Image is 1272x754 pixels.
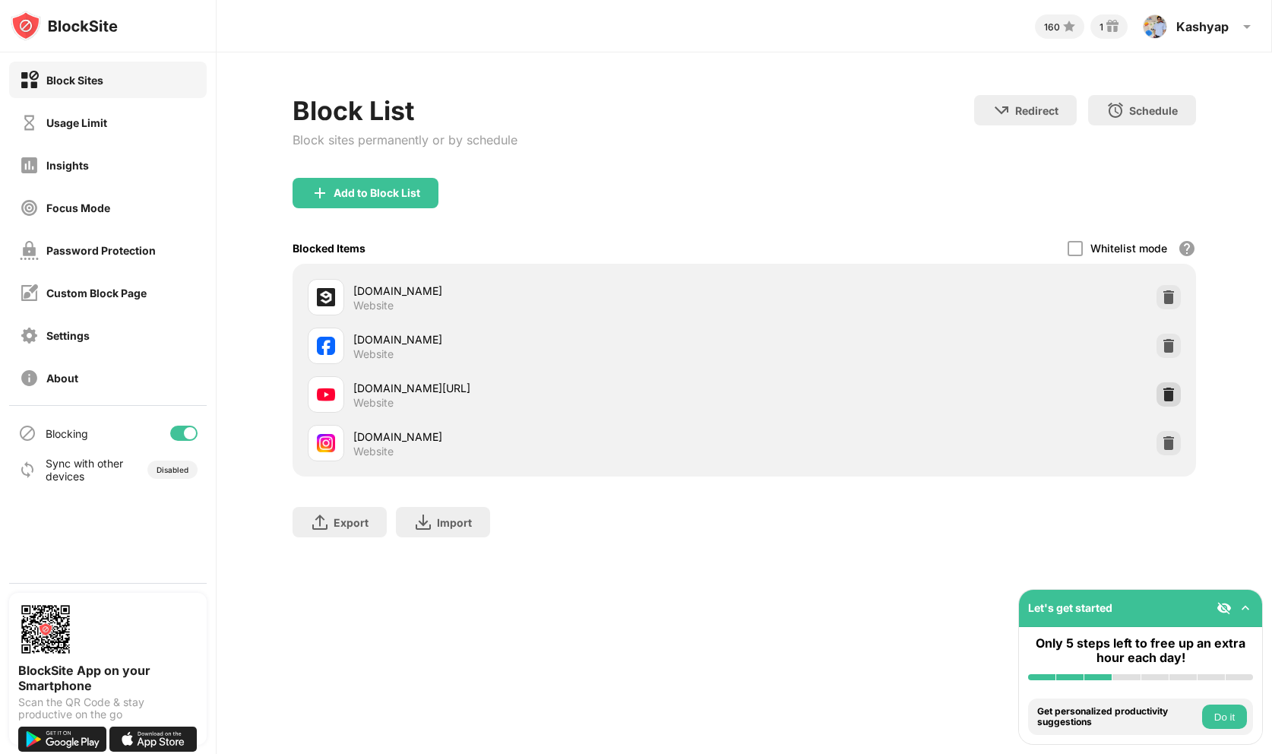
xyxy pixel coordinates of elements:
[1037,706,1198,728] div: Get personalized productivity suggestions
[1217,600,1232,616] img: eye-not-visible.svg
[46,457,124,483] div: Sync with other devices
[11,11,118,41] img: logo-blocksite.svg
[46,159,89,172] div: Insights
[1044,21,1060,33] div: 160
[353,429,744,445] div: [DOMAIN_NAME]
[437,516,472,529] div: Import
[1028,636,1253,665] div: Only 5 steps left to free up an extra hour each day!
[1238,600,1253,616] img: omni-setup-toggle.svg
[46,201,110,214] div: Focus Mode
[293,242,365,255] div: Blocked Items
[18,424,36,442] img: blocking-icon.svg
[1129,104,1178,117] div: Schedule
[1103,17,1122,36] img: reward-small.svg
[353,396,394,410] div: Website
[353,299,394,312] div: Website
[20,369,39,388] img: about-off.svg
[18,727,106,752] img: get-it-on-google-play.svg
[353,331,744,347] div: [DOMAIN_NAME]
[157,465,188,474] div: Disabled
[18,696,198,721] div: Scan the QR Code & stay productive on the go
[18,461,36,479] img: sync-icon.svg
[20,241,39,260] img: password-protection-off.svg
[20,198,39,217] img: focus-off.svg
[46,372,78,385] div: About
[317,434,335,452] img: favicons
[317,337,335,355] img: favicons
[1060,17,1078,36] img: points-small.svg
[46,116,107,129] div: Usage Limit
[18,602,73,657] img: options-page-qr-code.png
[109,727,198,752] img: download-on-the-app-store.svg
[46,329,90,342] div: Settings
[1176,19,1229,34] div: Kashyap
[317,288,335,306] img: favicons
[293,132,517,147] div: Block sites permanently or by schedule
[353,445,394,458] div: Website
[1015,104,1058,117] div: Redirect
[293,95,517,126] div: Block List
[20,156,39,175] img: insights-off.svg
[1028,601,1112,614] div: Let's get started
[1100,21,1103,33] div: 1
[353,347,394,361] div: Website
[317,385,335,404] img: favicons
[1143,14,1167,39] img: AOh14GhGrtH-QVOr7Cgpo609H-mDndnneOT3vFAS_t8iL2E=s96-c
[46,287,147,299] div: Custom Block Page
[46,427,88,440] div: Blocking
[18,663,198,693] div: BlockSite App on your Smartphone
[353,283,744,299] div: [DOMAIN_NAME]
[20,284,39,303] img: customize-block-page-off.svg
[20,326,39,345] img: settings-off.svg
[1090,242,1167,255] div: Whitelist mode
[20,71,39,90] img: block-on.svg
[353,380,744,396] div: [DOMAIN_NAME][URL]
[46,244,156,257] div: Password Protection
[1202,705,1247,729] button: Do it
[334,516,369,529] div: Export
[334,187,420,199] div: Add to Block List
[46,74,103,87] div: Block Sites
[20,113,39,132] img: time-usage-off.svg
